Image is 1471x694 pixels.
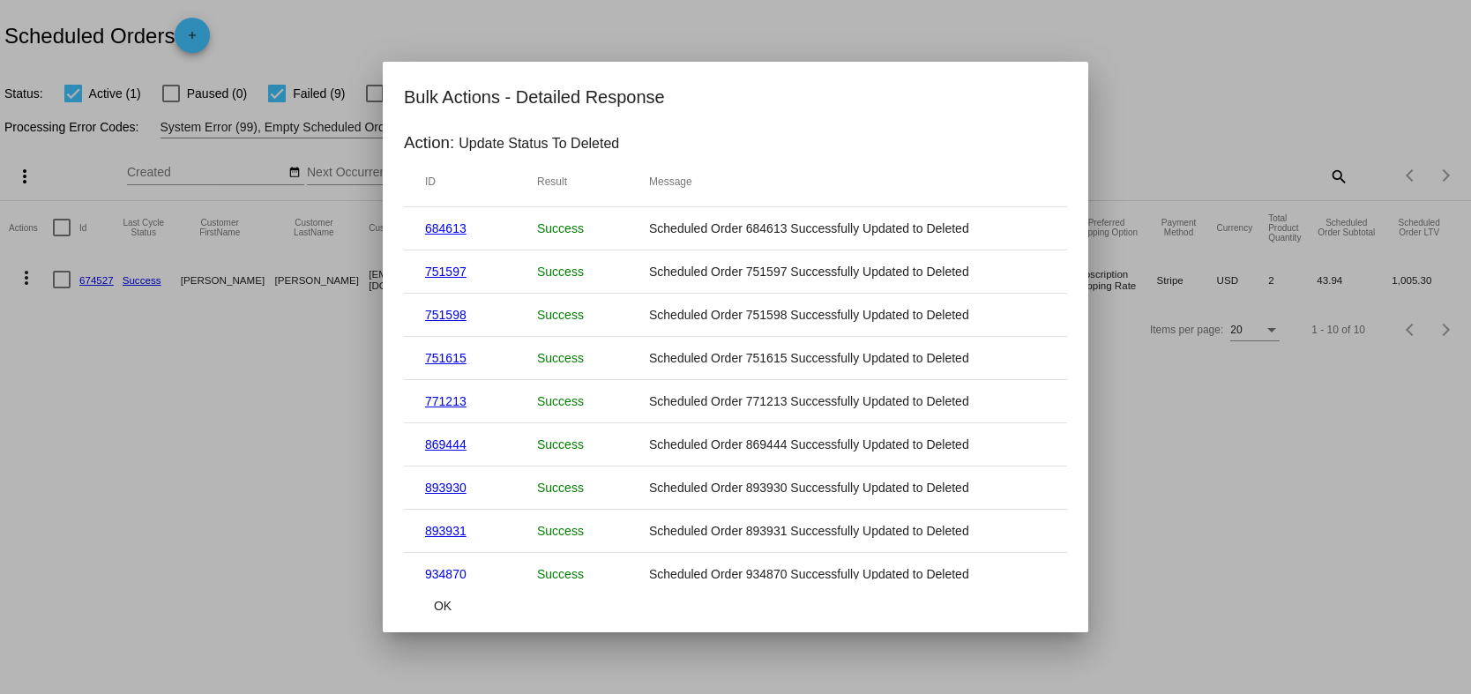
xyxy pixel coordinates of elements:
[649,175,1046,188] mat-header-cell: Message
[425,308,467,322] a: 751598
[425,567,467,581] a: 934870
[649,437,1046,451] mat-cell: Scheduled Order 869444 Successfully Updated to Deleted
[649,524,1046,538] mat-cell: Scheduled Order 893931 Successfully Updated to Deleted
[404,590,482,622] button: Close dialog
[649,394,1046,408] mat-cell: Scheduled Order 771213 Successfully Updated to Deleted
[537,221,649,235] p: Success
[537,437,649,451] p: Success
[425,175,537,188] mat-header-cell: ID
[537,308,649,322] p: Success
[537,524,649,538] p: Success
[425,437,467,451] a: 869444
[649,567,1046,581] mat-cell: Scheduled Order 934870 Successfully Updated to Deleted
[404,83,1067,111] h2: Bulk Actions - Detailed Response
[404,133,454,153] h3: Action:
[425,351,467,365] a: 751615
[425,394,467,408] a: 771213
[425,481,467,495] a: 893930
[537,175,649,188] mat-header-cell: Result
[425,221,467,235] a: 684613
[434,599,452,613] span: OK
[537,394,649,408] p: Success
[649,351,1046,365] mat-cell: Scheduled Order 751615 Successfully Updated to Deleted
[649,221,1046,235] mat-cell: Scheduled Order 684613 Successfully Updated to Deleted
[649,265,1046,279] mat-cell: Scheduled Order 751597 Successfully Updated to Deleted
[649,481,1046,495] mat-cell: Scheduled Order 893930 Successfully Updated to Deleted
[537,567,649,581] p: Success
[537,265,649,279] p: Success
[425,524,467,538] a: 893931
[459,136,619,152] p: Update Status To Deleted
[649,308,1046,322] mat-cell: Scheduled Order 751598 Successfully Updated to Deleted
[425,265,467,279] a: 751597
[537,481,649,495] p: Success
[537,351,649,365] p: Success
